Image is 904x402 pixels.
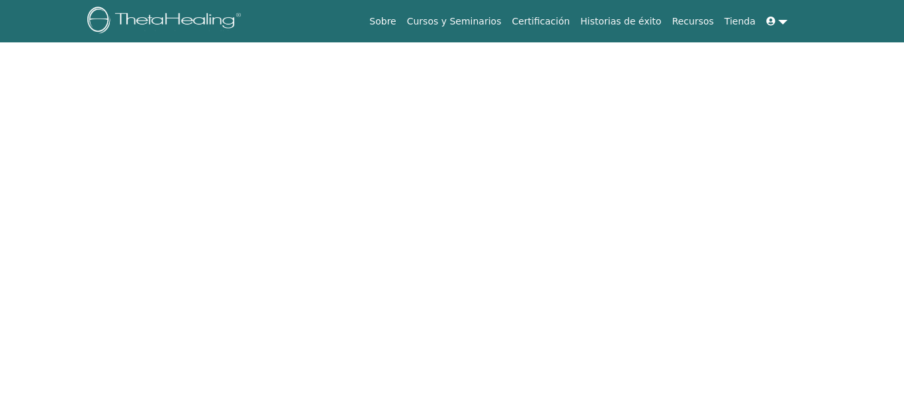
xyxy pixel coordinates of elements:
a: Sobre [364,9,401,34]
a: Recursos [666,9,719,34]
a: Cursos y Seminarios [402,9,507,34]
img: logo.png [87,7,246,36]
a: Historias de éxito [575,9,666,34]
a: Certificación [506,9,575,34]
a: Tienda [719,9,761,34]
